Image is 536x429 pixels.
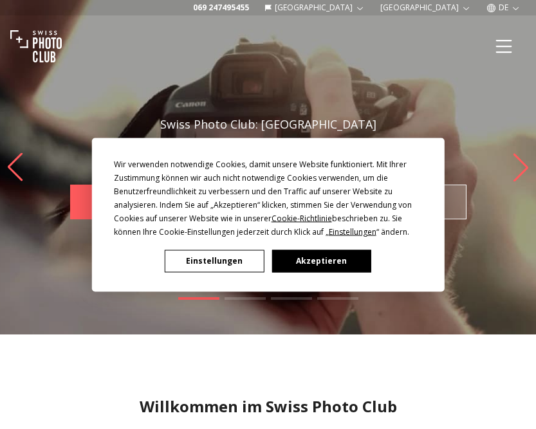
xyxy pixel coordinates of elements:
button: Einstellungen [165,250,264,272]
div: Wir verwenden notwendige Cookies, damit unsere Website funktioniert. Mit Ihrer Zustimmung können ... [114,157,423,238]
span: Cookie-Richtlinie [272,212,332,223]
span: Einstellungen [329,226,376,237]
button: Akzeptieren [272,250,371,272]
div: Cookie Consent Prompt [91,138,444,291]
